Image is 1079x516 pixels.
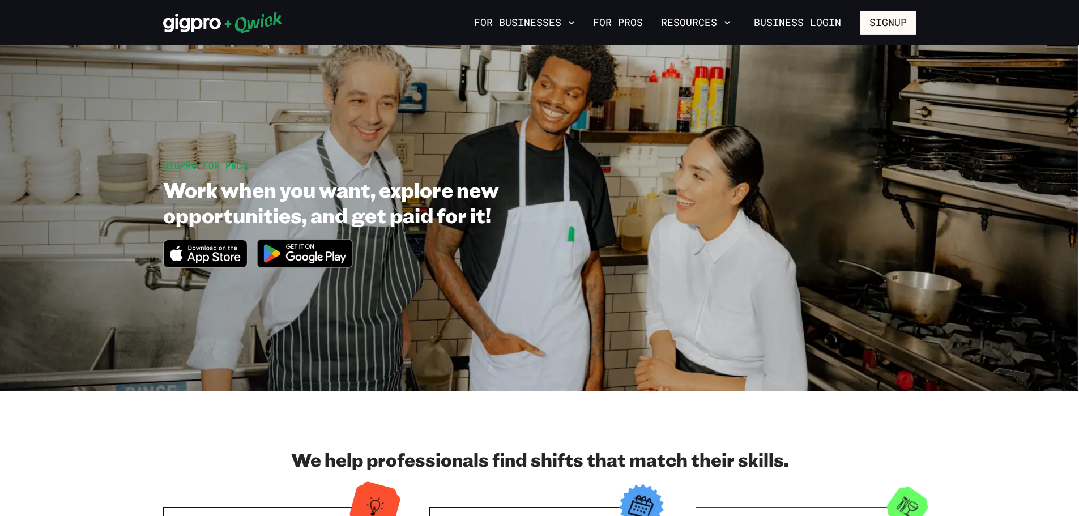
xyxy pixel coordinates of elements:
[656,13,735,32] button: Resources
[470,13,579,32] button: For Businesses
[860,11,916,35] button: Signup
[744,11,851,35] a: Business Login
[163,177,615,228] h1: Work when you want, explore new opportunities, and get paid for it!
[163,159,248,171] span: GIGPRO FOR PROS
[250,232,360,275] img: Get it on Google Play
[163,448,916,471] h2: We help professionals find shifts that match their skills.
[588,13,647,32] a: For Pros
[163,258,248,270] a: Download on the App Store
